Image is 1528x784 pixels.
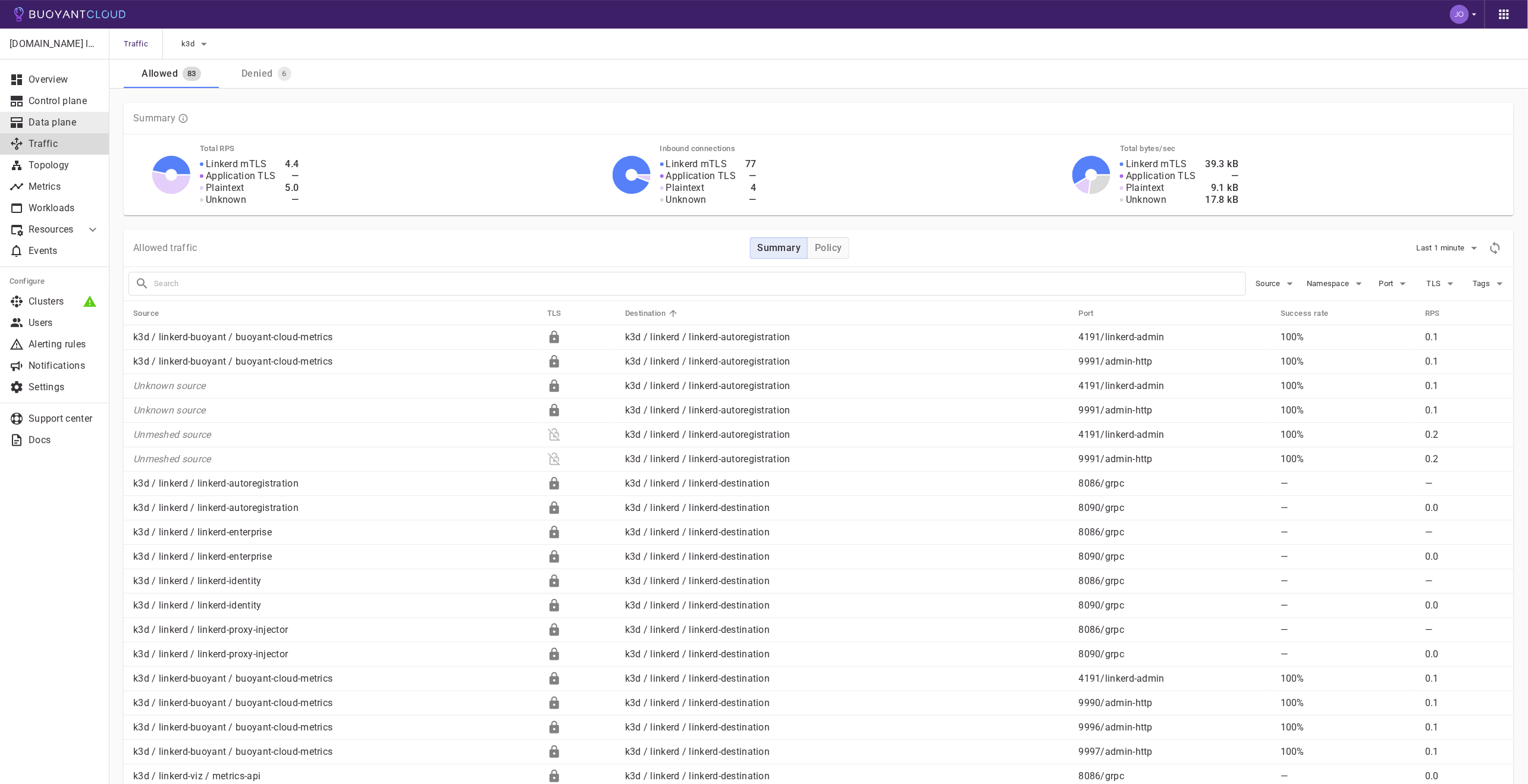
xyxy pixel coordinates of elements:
p: Topology [29,159,100,171]
h4: — [745,194,757,206]
span: TLS [1427,279,1444,288]
p: 100% [1281,404,1416,416]
h5: RPS [1425,309,1440,318]
h4: 17.8 kB [1206,194,1239,206]
p: 4191 / linkerd-admin [1079,331,1271,343]
p: 100% [1281,746,1416,758]
p: 9990 / admin-http [1079,697,1271,709]
h4: 9.1 kB [1206,182,1239,194]
p: — [1425,526,1504,538]
a: k3d / linkerd / linkerd-destination [625,526,770,538]
p: — [1425,624,1504,636]
span: Source [1256,279,1283,288]
p: 4191 / linkerd-admin [1079,429,1271,441]
p: — [1425,478,1504,490]
p: 100% [1281,356,1416,368]
a: k3d / linkerd / linkerd-autoregistration [133,502,299,513]
a: Denied6 [219,59,314,88]
button: k3d [177,35,215,53]
p: 8090 / grpc [1079,502,1271,514]
a: k3d / linkerd / linkerd-destination [625,770,770,782]
button: Last 1 minute [1417,239,1482,257]
span: k3d [181,39,197,49]
p: Application TLS [206,170,276,182]
p: 9991 / admin-http [1079,356,1271,368]
p: 0.1 [1425,673,1504,685]
span: Success rate [1281,308,1344,319]
a: k3d / linkerd / linkerd-autoregistration [625,404,790,416]
h4: Summary [758,242,801,254]
a: k3d / linkerd / linkerd-autoregistration [625,331,790,343]
p: 0.0 [1425,551,1504,563]
p: Unknown source [133,404,538,416]
h4: Policy [815,242,842,254]
span: Traffic [124,29,162,59]
p: Data plane [29,117,100,128]
span: 6 [278,69,291,79]
p: Linkerd mTLS [206,158,267,170]
p: 0.0 [1425,600,1504,611]
p: 0.1 [1425,404,1504,416]
button: Port [1376,275,1414,293]
span: Port [1379,279,1396,288]
a: k3d / linkerd / linkerd-autoregistration [133,478,299,489]
p: 4191 / linkerd-admin [1079,673,1271,685]
p: Events [29,245,100,257]
p: 9991 / admin-http [1079,453,1271,465]
svg: TLS data is compiled from traffic seen by Linkerd proxies. RPS and TCP bytes reflect both inbound... [178,113,189,124]
p: 0.1 [1425,380,1504,392]
p: 8090 / grpc [1079,648,1271,660]
h4: 4.4 [285,158,299,170]
p: Summary [133,112,175,124]
p: 100% [1281,453,1416,465]
a: k3d / linkerd-buoyant / buoyant-cloud-metrics [133,331,333,343]
img: Joe Fuller [1450,5,1469,24]
div: Allowed [137,63,178,80]
a: k3d / linkerd / linkerd-autoregistration [625,453,790,465]
p: Unknown source [133,380,538,392]
button: Policy [807,237,849,259]
a: k3d / linkerd / linkerd-autoregistration [625,429,790,440]
p: Linkerd mTLS [1126,158,1187,170]
p: — [1281,575,1416,587]
p: Unknown [1126,194,1166,206]
h4: 77 [745,158,757,170]
p: 9991 / admin-http [1079,404,1271,416]
p: Metrics [29,181,100,193]
p: 8090 / grpc [1079,551,1271,563]
h5: Port [1079,309,1094,318]
p: Unmeshed source [133,453,538,465]
p: Allowed traffic [133,242,197,254]
p: Notifications [29,360,100,372]
p: Unmeshed source [133,429,538,441]
h5: Destination [625,309,666,318]
p: 0.0 [1425,648,1504,660]
p: 0.1 [1425,697,1504,709]
h4: — [285,194,299,206]
p: Unknown [666,194,707,206]
a: k3d / linkerd / linkerd-destination [625,746,770,757]
p: Alerting rules [29,338,100,350]
p: Traffic [29,138,100,150]
span: TLS [547,308,577,319]
div: Plaintext [547,452,561,466]
p: Users [29,317,100,329]
span: Destination [625,308,681,319]
p: 100% [1281,673,1416,685]
p: 8086 / grpc [1079,526,1271,538]
p: 8090 / grpc [1079,600,1271,611]
p: Control plane [29,95,100,107]
h5: Source [133,309,159,318]
p: 8086 / grpc [1079,478,1271,490]
a: k3d / linkerd / linkerd-destination [625,673,770,684]
a: k3d / linkerd-buoyant / buoyant-cloud-metrics [133,746,333,757]
p: 4191 / linkerd-admin [1079,380,1271,392]
p: 100% [1281,331,1416,343]
h4: — [285,170,299,182]
p: 0.0 [1425,502,1504,514]
a: k3d / linkerd / linkerd-proxy-injector [133,624,288,635]
a: Allowed83 [124,59,219,88]
a: k3d / linkerd / linkerd-destination [625,600,770,611]
div: Denied [237,63,272,80]
a: k3d / linkerd / linkerd-identity [133,575,262,587]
